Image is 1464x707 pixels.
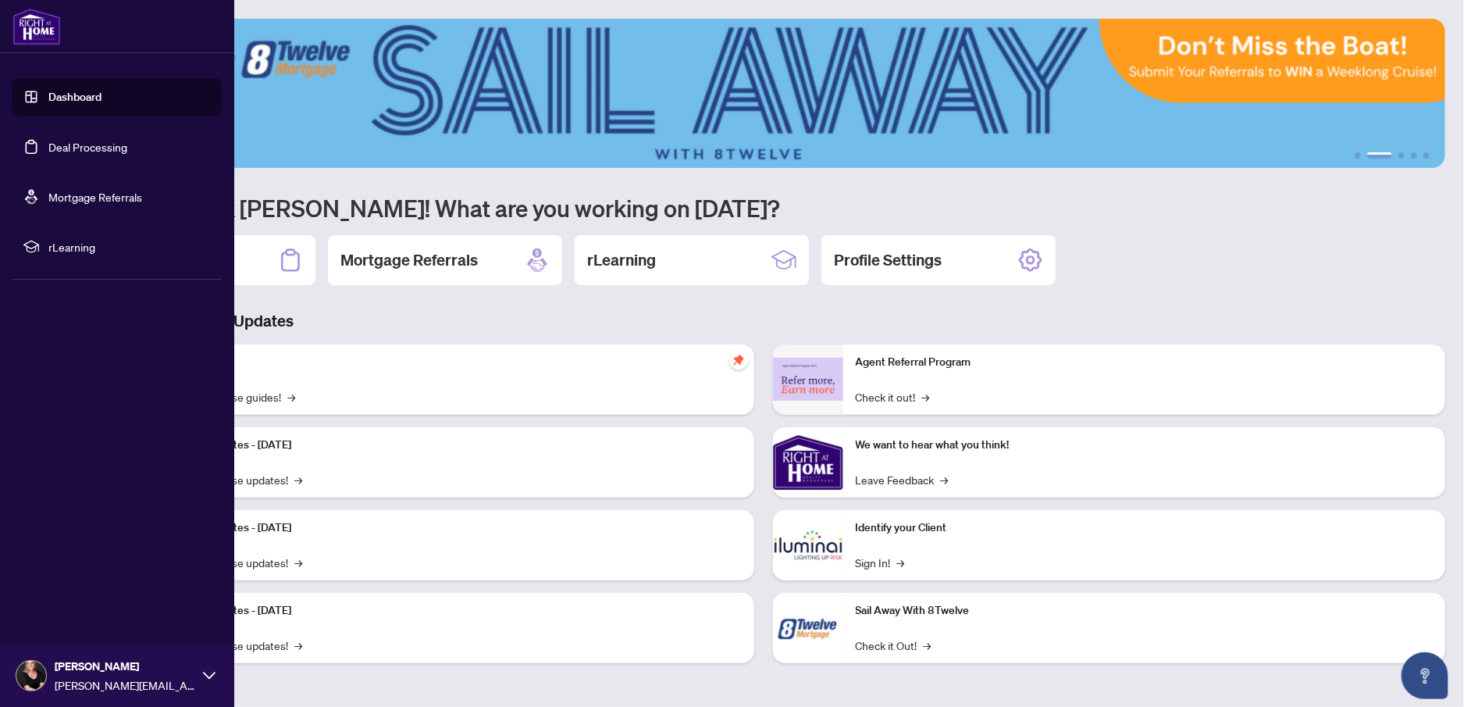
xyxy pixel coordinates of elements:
[81,193,1445,223] h1: Welcome back [PERSON_NAME]! What are you working on [DATE]?
[164,602,742,620] p: Platform Updates - [DATE]
[729,351,748,370] span: pushpin
[287,388,295,405] span: →
[164,437,742,454] p: Platform Updates - [DATE]
[773,427,843,498] img: We want to hear what you think!
[773,510,843,580] img: Identify your Client
[587,249,656,271] h2: rLearning
[48,190,142,204] a: Mortgage Referrals
[856,520,1434,537] p: Identify your Client
[81,19,1446,168] img: Slide 1
[924,637,931,654] span: →
[1402,652,1448,699] button: Open asap
[164,520,742,537] p: Platform Updates - [DATE]
[941,471,949,488] span: →
[897,554,905,571] span: →
[164,354,742,371] p: Self-Help
[856,388,930,405] a: Check it out!→
[1355,152,1361,159] button: 1
[856,554,905,571] a: Sign In!→
[16,661,46,691] img: Profile Icon
[856,471,949,488] a: Leave Feedback→
[12,8,61,45] img: logo
[1367,152,1392,159] button: 2
[55,677,195,694] span: [PERSON_NAME][EMAIL_ADDRESS][PERSON_NAME][DOMAIN_NAME]
[856,637,931,654] a: Check it Out!→
[340,249,478,271] h2: Mortgage Referrals
[773,593,843,663] img: Sail Away With 8Twelve
[1423,152,1430,159] button: 5
[294,554,302,571] span: →
[55,658,195,675] span: [PERSON_NAME]
[294,637,302,654] span: →
[48,90,102,104] a: Dashboard
[294,471,302,488] span: →
[773,358,843,401] img: Agent Referral Program
[922,388,930,405] span: →
[81,310,1445,332] h3: Brokerage & Industry Updates
[1398,152,1405,159] button: 3
[48,238,211,255] span: rLearning
[834,249,942,271] h2: Profile Settings
[856,437,1434,454] p: We want to hear what you think!
[856,602,1434,620] p: Sail Away With 8Twelve
[856,354,1434,371] p: Agent Referral Program
[48,140,127,154] a: Deal Processing
[1411,152,1417,159] button: 4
